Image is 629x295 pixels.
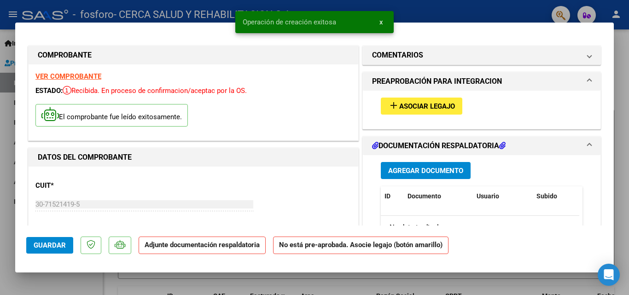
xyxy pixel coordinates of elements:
[404,186,473,206] datatable-header-cell: Documento
[381,162,471,179] button: Agregar Documento
[243,17,336,27] span: Operación de creación exitosa
[388,100,399,111] mat-icon: add
[145,241,260,249] strong: Adjunte documentación respaldatoria
[372,14,390,30] button: x
[399,102,455,110] span: Asociar Legajo
[372,50,423,61] h1: COMENTARIOS
[372,140,506,151] h1: DOCUMENTACIÓN RESPALDATORIA
[379,18,383,26] span: x
[388,167,463,175] span: Agregar Documento
[35,72,101,81] a: VER COMPROBANTE
[273,237,448,255] strong: No está pre-aprobada. Asocie legajo (botón amarillo)
[598,264,620,286] div: Open Intercom Messenger
[473,186,533,206] datatable-header-cell: Usuario
[26,237,73,254] button: Guardar
[536,192,557,200] span: Subido
[38,51,92,59] strong: COMPROBANTE
[384,192,390,200] span: ID
[35,104,188,127] p: El comprobante fue leído exitosamente.
[63,87,247,95] span: Recibida. En proceso de confirmacion/aceptac por la OS.
[381,186,404,206] datatable-header-cell: ID
[408,192,441,200] span: Documento
[363,137,600,155] mat-expansion-panel-header: DOCUMENTACIÓN RESPALDATORIA
[363,91,600,129] div: PREAPROBACIÓN PARA INTEGRACION
[35,87,63,95] span: ESTADO:
[477,192,499,200] span: Usuario
[381,98,462,115] button: Asociar Legajo
[372,76,502,87] h1: PREAPROBACIÓN PARA INTEGRACION
[363,46,600,64] mat-expansion-panel-header: COMENTARIOS
[34,241,66,249] span: Guardar
[363,72,600,91] mat-expansion-panel-header: PREAPROBACIÓN PARA INTEGRACION
[381,216,579,239] div: No data to display
[35,180,130,191] p: CUIT
[533,186,579,206] datatable-header-cell: Subido
[38,153,132,162] strong: DATOS DEL COMPROBANTE
[579,186,625,206] datatable-header-cell: Acción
